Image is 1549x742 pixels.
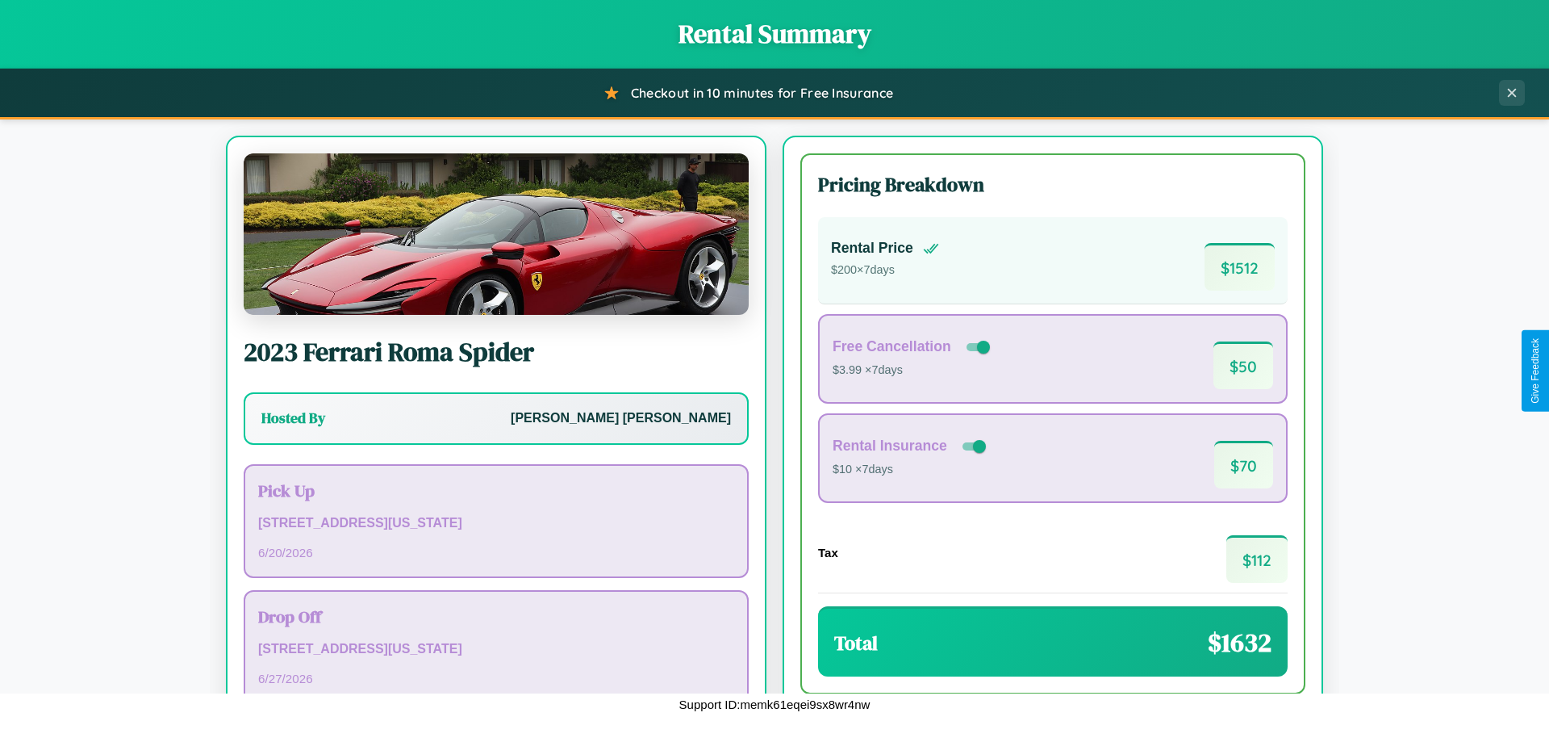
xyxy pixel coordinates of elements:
[258,668,734,690] p: 6 / 27 / 2026
[261,409,325,428] h3: Hosted By
[1214,441,1273,488] span: $ 70
[258,479,734,502] h3: Pick Up
[1213,342,1273,389] span: $ 50
[258,638,734,661] p: [STREET_ADDRESS][US_STATE]
[834,630,878,656] h3: Total
[511,407,731,430] p: [PERSON_NAME] [PERSON_NAME]
[1530,338,1541,404] div: Give Feedback
[833,338,951,355] h4: Free Cancellation
[244,153,749,315] img: Ferrari Roma Spider
[1226,535,1288,583] span: $ 112
[258,542,734,564] p: 6 / 20 / 2026
[818,546,838,560] h4: Tax
[833,360,993,381] p: $3.99 × 7 days
[831,240,913,257] h4: Rental Price
[258,512,734,535] p: [STREET_ADDRESS][US_STATE]
[244,334,749,370] h2: 2023 Ferrari Roma Spider
[818,171,1288,198] h3: Pricing Breakdown
[833,438,947,455] h4: Rental Insurance
[833,459,989,480] p: $10 × 7 days
[258,605,734,628] h3: Drop Off
[1205,243,1275,291] span: $ 1512
[1208,625,1271,660] span: $ 1632
[831,260,939,281] p: $ 200 × 7 days
[631,85,893,101] span: Checkout in 10 minutes for Free Insurance
[16,16,1533,52] h1: Rental Summary
[679,694,871,715] p: Support ID: memk61eqei9sx8wr4nw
